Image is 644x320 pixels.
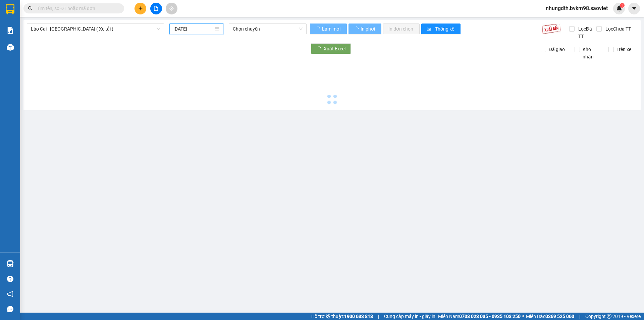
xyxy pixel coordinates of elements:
span: Lọc Đã TT [576,25,596,40]
span: Hỗ trợ kỹ thuật: [311,313,373,320]
span: 1 [621,3,623,8]
span: Đã giao [546,46,568,53]
button: caret-down [628,3,640,14]
span: aim [169,6,174,11]
span: caret-down [631,5,637,11]
span: search [28,6,33,11]
img: icon-new-feature [616,5,622,11]
button: aim [166,3,177,14]
button: In phơi [348,24,381,34]
button: plus [135,3,146,14]
span: Làm mới [322,25,341,33]
span: In phơi [361,25,376,33]
span: Lọc Chưa TT [603,25,632,33]
strong: 1900 633 818 [344,314,373,319]
span: message [7,306,13,312]
span: loading [354,27,360,31]
strong: 0369 525 060 [545,314,574,319]
span: Miền Bắc [526,313,574,320]
span: | [378,313,379,320]
img: solution-icon [7,27,14,34]
span: Trên xe [614,46,634,53]
span: Lào Cai - Hà Nội ( Xe tải ) [31,24,160,34]
button: In đơn chọn [383,24,420,34]
img: logo-vxr [6,4,14,14]
span: ⚪️ [522,315,524,318]
span: notification [7,291,13,297]
span: copyright [607,314,611,319]
span: | [579,313,580,320]
span: Chọn chuyến [233,24,303,34]
strong: 0708 023 035 - 0935 103 250 [459,314,521,319]
input: 13/08/2025 [173,25,213,33]
button: Xuất Excel [311,43,351,54]
span: Thống kê [435,25,455,33]
button: bar-chartThống kê [421,24,461,34]
span: Kho nhận [580,46,603,60]
sup: 1 [620,3,625,8]
span: loading [315,27,321,31]
input: Tìm tên, số ĐT hoặc mã đơn [37,5,116,12]
span: file-add [154,6,158,11]
button: Làm mới [310,24,347,34]
span: Cung cấp máy in - giấy in: [384,313,436,320]
img: warehouse-icon [7,260,14,267]
span: question-circle [7,276,13,282]
span: bar-chart [427,27,432,32]
img: warehouse-icon [7,44,14,51]
button: file-add [150,3,162,14]
span: plus [138,6,143,11]
span: nhungdth.bvkm98.saoviet [540,4,613,12]
span: Miền Nam [438,313,521,320]
img: 9k= [542,24,561,34]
